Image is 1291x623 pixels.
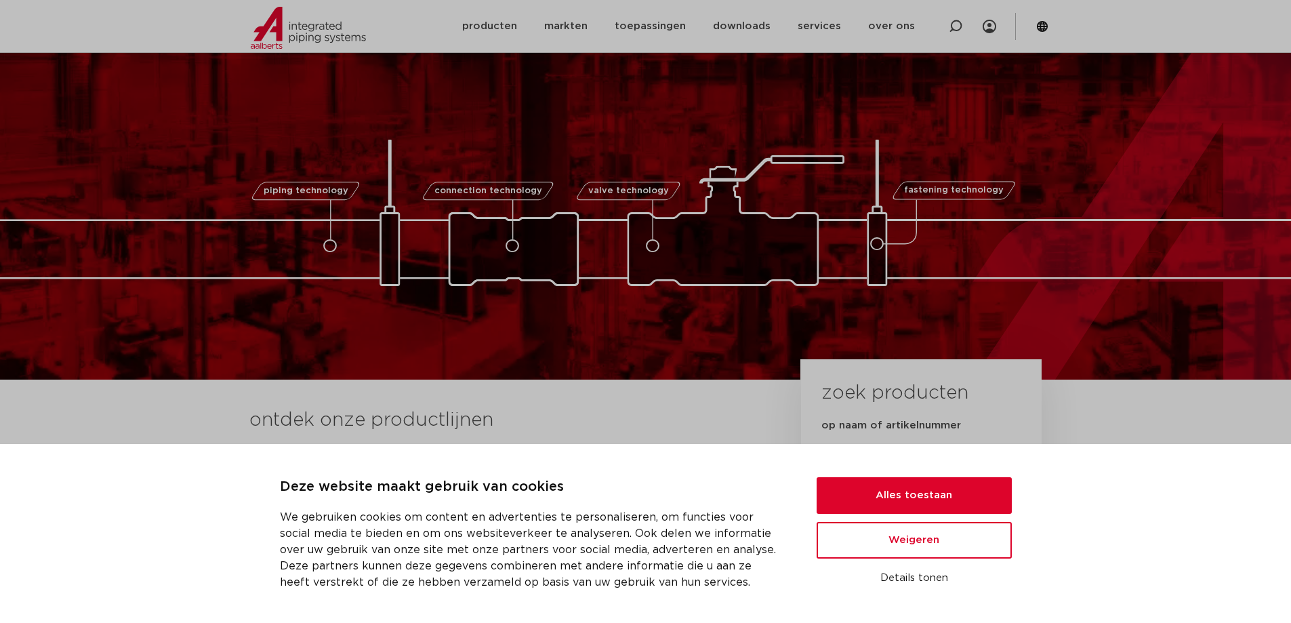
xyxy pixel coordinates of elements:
[821,380,968,407] h3: zoek producten
[264,186,348,195] span: piping technology
[821,419,961,433] label: op naam of artikelnummer
[434,186,541,195] span: connection technology
[817,477,1012,514] button: Alles toestaan
[904,186,1004,195] span: fastening technology
[588,186,669,195] span: valve technology
[817,522,1012,559] button: Weigeren
[280,477,784,498] p: Deze website maakt gebruik van cookies
[249,407,755,434] h3: ontdek onze productlijnen
[280,509,784,590] p: We gebruiken cookies om content en advertenties te personaliseren, om functies voor social media ...
[817,567,1012,590] button: Details tonen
